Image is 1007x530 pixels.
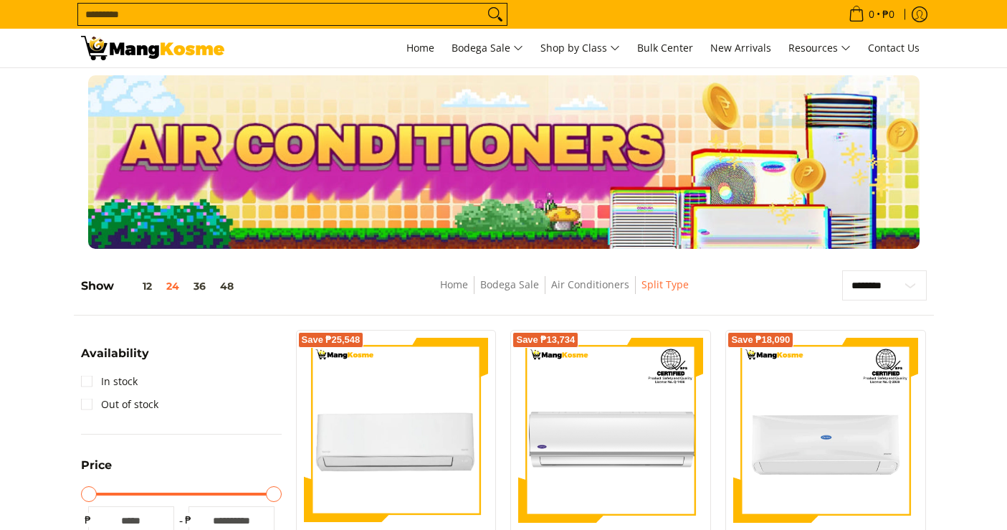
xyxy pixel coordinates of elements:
span: ₱ [81,513,95,527]
a: Bodega Sale [480,278,539,291]
span: Save ₱25,548 [302,336,361,344]
span: New Arrivals [710,41,771,55]
button: Search [484,4,507,25]
nav: Main Menu [239,29,927,67]
span: Bodega Sale [452,39,523,57]
button: 24 [159,280,186,292]
a: Air Conditioners [551,278,629,291]
span: Shop by Class [540,39,620,57]
span: Resources [788,39,851,57]
a: In stock [81,370,138,393]
span: Split Type [641,276,689,294]
span: Bulk Center [637,41,693,55]
a: Shop by Class [533,29,627,67]
a: Out of stock [81,393,158,416]
a: Home [440,278,468,291]
summary: Open [81,348,149,370]
img: Toshiba 2 HP New Model Split-Type Inverter Air Conditioner (Class A) [304,338,489,523]
span: Contact Us [868,41,920,55]
nav: Breadcrumbs [340,276,789,308]
span: ₱0 [880,9,897,19]
summary: Open [81,460,112,482]
span: Save ₱18,090 [731,336,790,344]
img: Carrier 2.00 HP Crystal 2 Split-Type Air Inverter Conditioner (Class A) [733,338,918,523]
a: Bodega Sale [444,29,530,67]
a: Resources [781,29,858,67]
a: Home [399,29,442,67]
span: 0 [867,9,877,19]
a: Contact Us [861,29,927,67]
span: Home [406,41,434,55]
span: Price [81,460,112,471]
button: 36 [186,280,213,292]
span: Availability [81,348,149,359]
span: ₱ [181,513,196,527]
span: Save ₱13,734 [516,336,575,344]
button: 12 [114,280,159,292]
span: • [844,6,899,22]
a: Bulk Center [630,29,700,67]
img: Bodega Sale Aircon l Mang Kosme: Home Appliances Warehouse Sale Split Type [81,36,224,60]
img: Carrier 1.0 HP Optima 3 R32 Split-Type Non-Inverter Air Conditioner (Class A) [518,338,703,523]
a: New Arrivals [703,29,778,67]
h5: Show [81,279,241,293]
button: 48 [213,280,241,292]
